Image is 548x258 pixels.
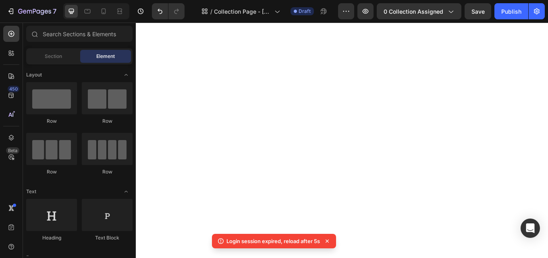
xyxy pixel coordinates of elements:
[494,3,528,19] button: Publish
[120,185,133,198] span: Toggle open
[377,3,461,19] button: 0 collection assigned
[82,168,133,175] div: Row
[26,188,36,195] span: Text
[3,3,60,19] button: 7
[521,219,540,238] div: Open Intercom Messenger
[82,234,133,241] div: Text Block
[471,8,485,15] span: Save
[214,7,271,16] span: Collection Page - [DATE] 18:02:41
[26,118,77,125] div: Row
[96,53,115,60] span: Element
[8,86,19,92] div: 450
[501,7,521,16] div: Publish
[26,168,77,175] div: Row
[299,8,311,15] span: Draft
[210,7,212,16] span: /
[465,3,491,19] button: Save
[6,147,19,154] div: Beta
[26,26,133,42] input: Search Sections & Elements
[45,53,62,60] span: Section
[120,68,133,81] span: Toggle open
[152,3,185,19] div: Undo/Redo
[26,234,77,241] div: Heading
[53,6,56,16] p: 7
[136,23,548,258] iframe: Design area
[384,7,443,16] span: 0 collection assigned
[226,237,320,245] p: Login session expired, reload after 5s
[26,71,42,78] span: Layout
[82,118,133,125] div: Row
